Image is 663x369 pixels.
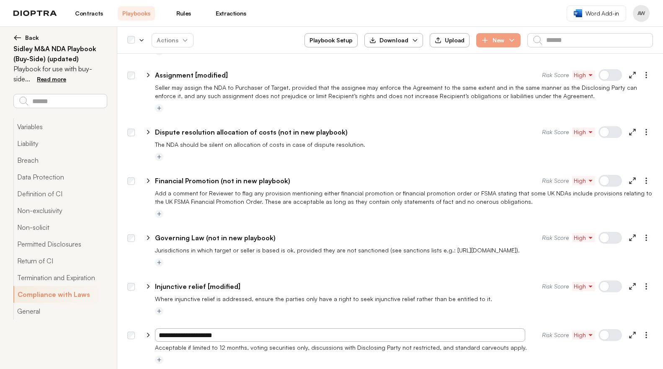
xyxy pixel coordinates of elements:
[435,36,464,44] div: Upload
[155,343,653,352] p: Acceptable if limited to 12 months, voting securities only, discussions with Disclosing Party not...
[150,33,195,48] span: Actions
[13,118,107,135] button: Variables
[574,9,582,17] img: word
[13,236,107,252] button: Permitted Disclosures
[542,177,569,185] span: Risk Score
[574,177,593,185] span: High
[572,70,595,80] button: High
[25,34,39,42] span: Back
[542,71,569,79] span: Risk Score
[212,6,250,21] a: Extractions
[572,176,595,185] button: High
[155,281,240,291] p: Injunctive relief [modified]
[155,210,163,218] button: Add tag
[155,246,653,255] p: Jurisdictions in which target or seller is based is ok, provided they are not sanctioned (see san...
[476,33,521,47] button: New
[430,33,470,47] button: Upload
[542,282,569,291] span: Risk Score
[155,356,163,364] button: Add tag
[542,331,569,339] span: Risk Score
[13,269,107,286] button: Termination and Expiration
[155,127,348,137] p: Dispute resolution allocation of costs (not in new playbook)
[13,64,107,84] p: Playbook for use with buy-side
[542,234,569,242] span: Risk Score
[13,10,57,16] img: logo
[37,75,66,83] span: Read more
[13,34,22,42] img: left arrow
[574,71,593,79] span: High
[304,33,358,47] button: Playbook Setup
[155,153,163,161] button: Add tag
[13,286,107,303] button: Compliance with Laws
[364,33,423,47] button: Download
[165,6,202,21] a: Rules
[572,233,595,242] button: High
[155,233,276,243] p: Governing Law (not in new playbook)
[25,75,30,83] span: ...
[542,128,569,136] span: Risk Score
[13,135,107,152] button: Liability
[155,104,163,112] button: Add tag
[13,169,107,185] button: Data Protection
[574,234,593,242] span: High
[574,331,593,339] span: High
[155,307,163,315] button: Add tag
[13,34,107,42] button: Back
[572,127,595,137] button: High
[70,6,108,21] a: Contracts
[155,70,228,80] p: Assignment [modified]
[155,295,653,303] p: Where injunctive relief is addressed, ensure the parties only have a right to seek injunctive rel...
[13,303,107,320] button: General
[152,33,193,47] button: Actions
[369,36,408,44] div: Download
[127,36,135,44] div: Select all
[155,189,653,206] p: Add a comment for Reviewer to flag any provision mentioning either financial promotion or financi...
[574,128,593,136] span: High
[567,5,626,21] a: Word Add-in
[572,282,595,291] button: High
[155,258,163,267] button: Add tag
[13,252,107,269] button: Return of CI
[586,9,619,18] span: Word Add-in
[155,83,653,100] p: Seller may assign the NDA to Purchaser of Target, provided that the assignee may enforce the Agre...
[572,330,595,340] button: High
[633,5,650,22] button: Profile menu
[574,282,593,291] span: High
[118,6,155,21] a: Playbooks
[13,202,107,219] button: Non-exclusivity
[155,176,290,186] p: Financial Promotion (not in new playbook)
[13,185,107,202] button: Definition of CI
[13,219,107,236] button: Non-solicit
[155,140,653,149] p: The NDA should be silent on allocation of costs in case of dispute resolution.
[13,44,107,64] h2: Sidley M&A NDA Playbook (Buy-Side) (updated)
[13,152,107,169] button: Breach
